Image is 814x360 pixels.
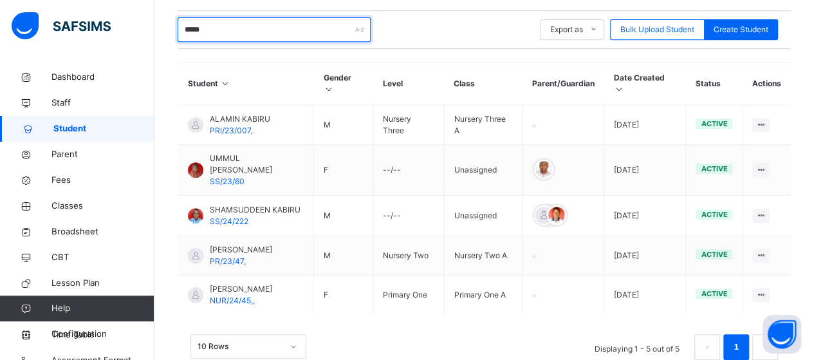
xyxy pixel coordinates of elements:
span: [PERSON_NAME] [210,283,272,295]
span: Staff [51,97,154,109]
i: Sort in Ascending Order [220,79,231,88]
span: Dashboard [51,71,154,84]
td: M [313,236,373,276]
button: next page [752,334,778,360]
span: PRI/23/007, [210,126,253,135]
span: active [701,119,727,128]
th: Gender [313,62,373,106]
td: Unassigned [444,196,522,236]
th: Class [444,62,522,106]
td: Nursery Three [373,106,444,145]
span: active [701,164,727,173]
td: Nursery Two [373,236,444,276]
span: UMMUL [PERSON_NAME] [210,153,304,176]
td: F [313,145,373,196]
td: [DATE] [604,106,686,145]
span: Broadsheet [51,225,154,238]
li: 下一页 [752,334,778,360]
span: Bulk Upload Student [620,24,694,35]
button: Open asap [763,315,801,354]
th: Status [686,62,743,106]
span: active [701,289,727,298]
span: NUR/24/45,, [210,296,255,305]
span: Configuration [51,328,154,341]
th: Level [373,62,444,106]
span: SS/23/60 [210,176,245,186]
span: Parent [51,148,154,161]
span: Student [53,122,154,135]
a: 1 [730,339,742,355]
span: [PERSON_NAME] [210,244,272,256]
img: safsims [12,12,111,39]
i: Sort in Ascending Order [613,84,624,94]
td: [DATE] [604,276,686,315]
button: prev page [694,334,720,360]
td: Primary One [373,276,444,315]
td: [DATE] [604,236,686,276]
span: SS/24/222 [210,216,248,226]
th: Parent/Guardian [522,62,604,106]
td: [DATE] [604,145,686,196]
span: Create Student [714,24,768,35]
span: Fees [51,174,154,187]
th: Date Created [604,62,686,106]
td: [DATE] [604,196,686,236]
td: F [313,276,373,315]
span: SHAMSUDDEEN KABIRU [210,204,301,216]
span: Export as [550,24,583,35]
td: Unassigned [444,145,522,196]
td: --/-- [373,196,444,236]
span: active [701,250,727,259]
li: 1 [723,334,749,360]
span: Classes [51,200,154,213]
div: 10 Rows [198,341,282,352]
th: Actions [743,62,791,106]
i: Sort in Ascending Order [323,84,334,94]
td: M [313,196,373,236]
span: PR/23/47, [210,256,246,266]
td: Nursery Two A [444,236,522,276]
span: active [701,210,727,219]
span: Lesson Plan [51,277,154,290]
td: M [313,106,373,145]
span: ALAMIN KABIRU [210,113,270,125]
th: Student [178,62,314,106]
td: --/-- [373,145,444,196]
td: Primary One A [444,276,522,315]
td: Nursery Three A [444,106,522,145]
span: Help [51,302,154,315]
span: CBT [51,251,154,264]
li: Displaying 1 - 5 out of 5 [585,334,689,360]
li: 上一页 [694,334,720,360]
